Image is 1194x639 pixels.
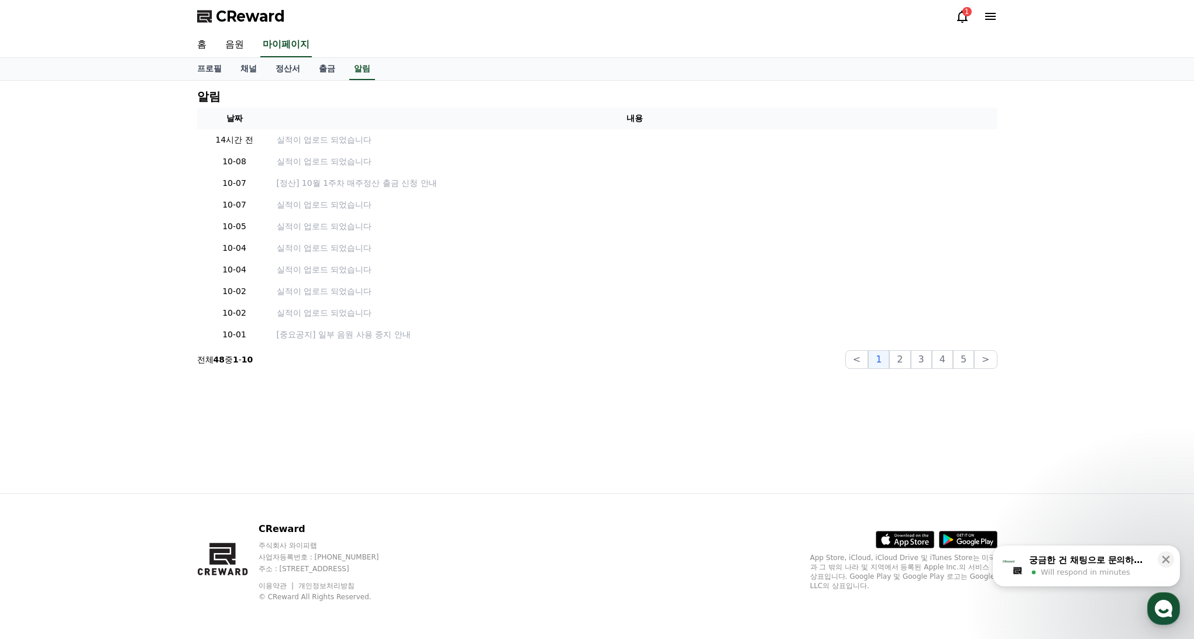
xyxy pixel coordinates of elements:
button: 3 [911,350,932,369]
strong: 1 [233,355,239,364]
p: 10-02 [202,307,267,319]
a: 채널 [231,58,266,80]
a: 이용약관 [259,582,295,590]
p: 사업자등록번호 : [PHONE_NUMBER] [259,552,401,562]
a: 음원 [216,33,253,57]
span: Settings [173,388,202,398]
p: 10-05 [202,220,267,233]
div: 1 [962,7,972,16]
a: [중요공지] 일부 음원 사용 중지 안내 [277,329,993,341]
p: © CReward All Rights Reserved. [259,592,401,602]
a: 마이페이지 [260,33,312,57]
a: Settings [151,371,225,400]
button: > [974,350,997,369]
p: 전체 중 - [197,354,253,365]
button: 2 [889,350,910,369]
a: 실적이 업로드 되었습니다 [277,199,993,211]
button: < [845,350,868,369]
p: 10-07 [202,199,267,211]
th: 내용 [272,108,997,129]
a: 정산서 [266,58,309,80]
a: 홈 [188,33,216,57]
a: 실적이 업로드 되었습니다 [277,307,993,319]
p: 10-08 [202,156,267,168]
a: 알림 [349,58,375,80]
a: 실적이 업로드 되었습니다 [277,242,993,254]
a: 개인정보처리방침 [298,582,355,590]
span: Messages [97,389,132,398]
a: 실적이 업로드 되었습니다 [277,264,993,276]
p: 14시간 전 [202,134,267,146]
a: [정산] 10월 1주차 매주정산 출금 신청 안내 [277,177,993,189]
strong: 48 [214,355,225,364]
p: 주식회사 와이피랩 [259,541,401,550]
span: CReward [216,7,285,26]
strong: 10 [242,355,253,364]
p: 10-01 [202,329,267,341]
a: Messages [77,371,151,400]
a: 실적이 업로드 되었습니다 [277,285,993,298]
p: CReward [259,522,401,536]
p: App Store, iCloud, iCloud Drive 및 iTunes Store는 미국과 그 밖의 나라 및 지역에서 등록된 Apple Inc.의 서비스 상표입니다. Goo... [810,553,997,590]
p: 10-04 [202,242,267,254]
span: Home [30,388,50,398]
a: 프로필 [188,58,231,80]
p: 주소 : [STREET_ADDRESS] [259,564,401,574]
a: 실적이 업로드 되었습니다 [277,134,993,146]
p: 10-07 [202,177,267,189]
button: 5 [953,350,974,369]
a: Home [4,371,77,400]
a: 실적이 업로드 되었습니다 [277,220,993,233]
a: 1 [955,9,969,23]
th: 날짜 [197,108,272,129]
p: 10-04 [202,264,267,276]
a: CReward [197,7,285,26]
button: 4 [932,350,953,369]
h4: 알림 [197,90,221,103]
a: 출금 [309,58,345,80]
a: 실적이 업로드 되었습니다 [277,156,993,168]
p: 10-02 [202,285,267,298]
button: 1 [868,350,889,369]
